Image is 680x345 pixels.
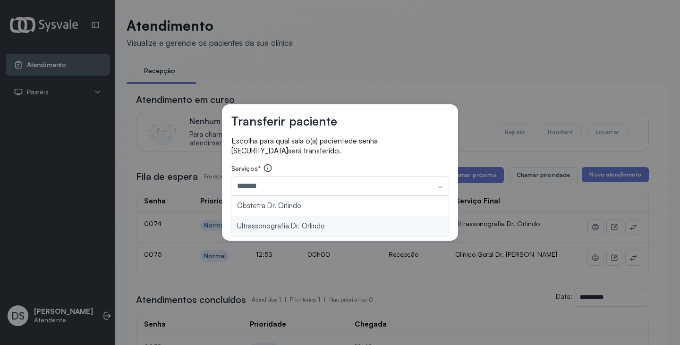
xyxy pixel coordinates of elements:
[231,136,378,155] span: de senha [SECURITY_DATA]
[231,196,449,216] li: Obstetra Dr. Orlindo
[231,136,449,156] p: Escolha para qual sala o(a) paciente será transferido.
[231,216,449,236] li: Ultrassonografia Dr. Orlindo
[231,164,258,172] span: Serviços
[231,114,337,128] h3: Transferir paciente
